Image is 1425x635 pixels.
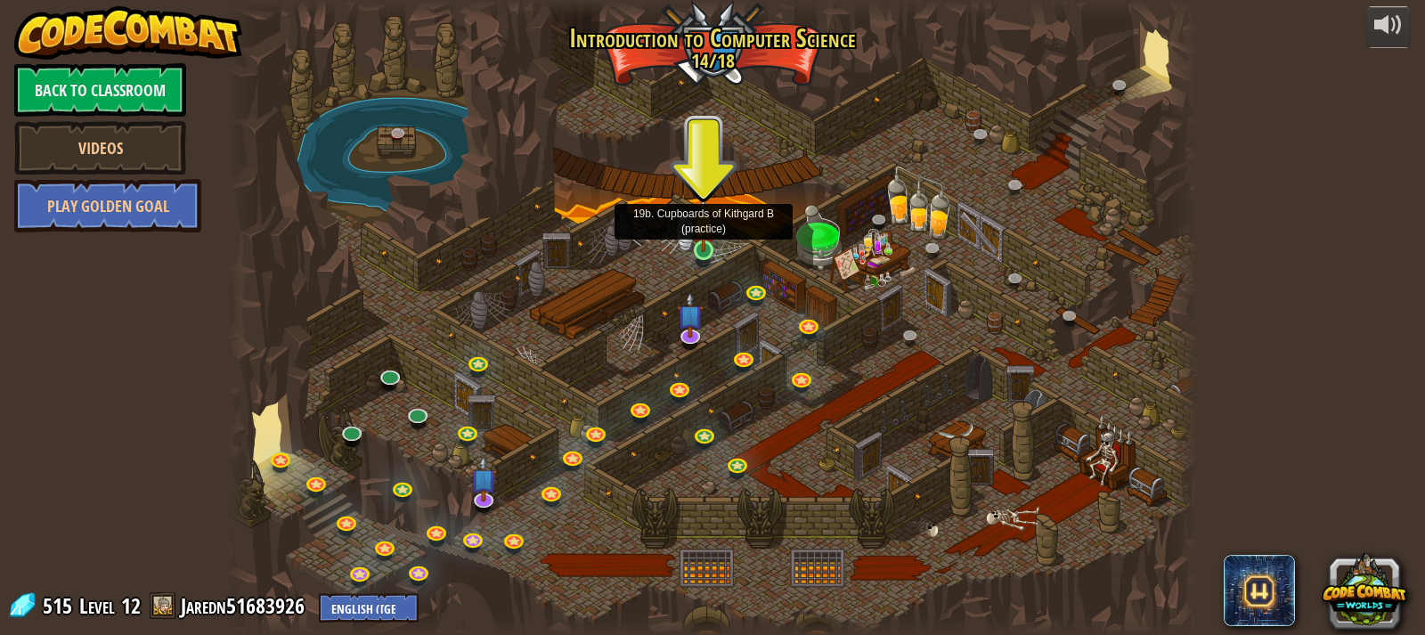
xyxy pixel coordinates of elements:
[79,591,115,621] span: Level
[470,455,497,501] img: level-banner-unstarted-subscriber.png
[14,63,186,117] a: Back to Classroom
[121,591,141,620] span: 12
[43,591,77,620] span: 515
[1366,6,1411,48] button: Adjust volume
[14,6,242,60] img: CodeCombat - Learn how to code by playing a game
[677,292,704,338] img: level-banner-unstarted-subscriber.png
[692,197,716,252] img: level-banner-started.png
[14,179,201,232] a: Play Golden Goal
[181,591,310,620] a: Jaredn51683926
[14,121,186,175] a: Videos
